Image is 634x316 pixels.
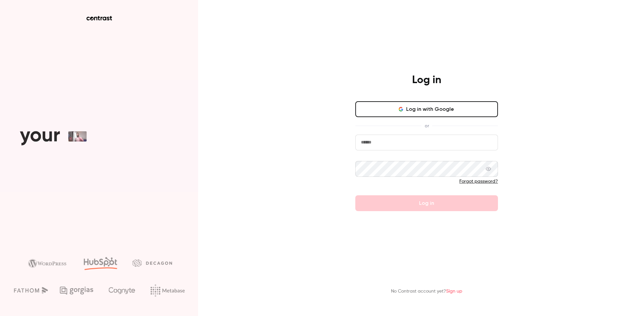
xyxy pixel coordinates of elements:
[421,122,432,129] span: or
[355,101,498,117] button: Log in with Google
[132,259,172,267] img: decagon
[391,288,462,295] p: No Contrast account yet?
[459,179,498,184] a: Forgot password?
[412,74,441,87] h4: Log in
[446,289,462,294] a: Sign up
